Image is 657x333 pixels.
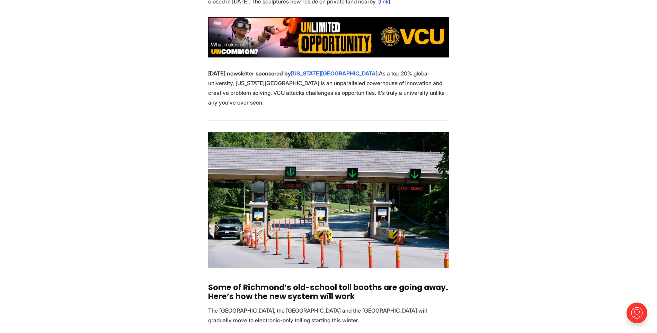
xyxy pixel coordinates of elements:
iframe: portal-trigger [621,299,657,333]
h3: Some of Richmond’s old-school toll booths are going away. Here’s how the new system will work [208,283,449,301]
p: As a top 20% global university, [US_STATE][GEOGRAPHIC_DATA] is an unparalleled powerhouse of inno... [208,69,449,107]
a: [US_STATE][GEOGRAPHIC_DATA] [291,70,378,77]
p: The [GEOGRAPHIC_DATA], the [GEOGRAPHIC_DATA] and the [GEOGRAPHIC_DATA] will gradually move to ele... [208,306,449,325]
strong: : [378,70,379,77]
strong: [DATE] newsletter sponsored by [208,70,291,77]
